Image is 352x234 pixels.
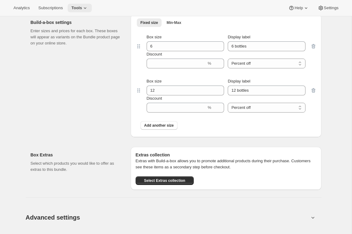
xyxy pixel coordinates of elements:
[31,19,121,25] h2: Build-a-box settings
[147,41,215,51] input: Box size
[324,6,339,10] span: Settings
[228,35,250,39] span: Display label
[144,123,174,128] span: Add another size
[208,105,212,110] span: %
[294,6,303,10] span: Help
[228,79,250,83] span: Display label
[31,152,121,158] h2: Box Extras
[140,20,158,25] span: Fixed size
[22,205,313,229] button: Advanced settings
[144,178,185,183] span: Select Extras collection
[147,79,162,83] span: Box size
[228,86,305,95] input: Display label
[167,20,181,25] span: Min-Max
[147,96,162,101] span: Discount
[228,41,305,51] input: Display label
[147,52,162,56] span: Discount
[38,6,63,10] span: Subscriptions
[147,35,162,39] span: Box size
[31,160,121,173] p: Select which products you would like to offer as extras to this bundle.
[31,28,121,46] p: Enter sizes and prices for each box. These boxes will appear as variants on the Bundle product pa...
[10,4,33,12] button: Analytics
[26,213,80,222] span: Advanced settings
[314,4,342,12] button: Settings
[13,6,30,10] span: Analytics
[136,152,316,158] h6: Extras collection
[136,176,194,185] button: Select Extras collection
[35,4,66,12] button: Subscriptions
[147,86,215,95] input: Box size
[285,4,313,12] button: Help
[140,121,178,130] button: Add another size
[208,61,212,66] span: %
[136,158,316,170] p: Extras with Build-a-box allows you to promote additional products during their purchase. Customer...
[68,4,92,12] button: Tools
[71,6,82,10] span: Tools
